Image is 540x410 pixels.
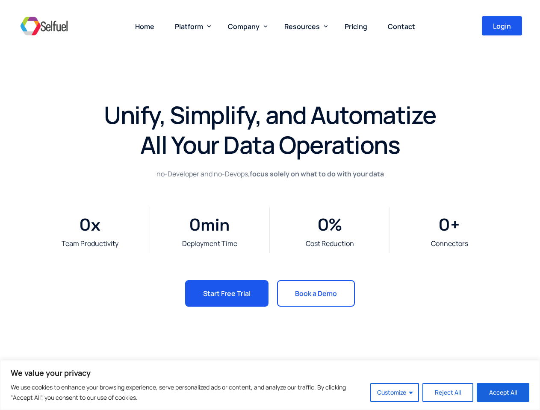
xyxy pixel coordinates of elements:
div: Team Productivity [35,239,145,249]
button: Accept All [477,383,529,402]
span: Login [493,23,511,29]
div: Cost Reduction [274,239,385,249]
strong: focus solely on what to do with your data [250,169,384,179]
p: We value your privacy [11,368,529,378]
div: Deployment Time [154,239,265,249]
span: Company [228,22,260,31]
span: Resources [284,22,320,31]
h1: Unify, Simplify, and Automatize [14,100,527,130]
span: 0 [80,211,91,239]
span: + [450,211,505,239]
span: x [91,211,146,239]
span: Start Free Trial [203,290,251,297]
span: 0 [318,211,329,239]
span: Contact [388,22,415,31]
span: Platform [175,22,203,31]
div: Connectors [394,239,505,249]
span: Book a Demo [295,290,337,297]
p: no-Developer and no-Devops, [153,168,388,179]
button: Reject All [422,383,473,402]
button: Customize [370,383,419,402]
a: Login [482,16,522,35]
span: Home [135,22,154,31]
h1: All Your Data Operations​ [14,130,527,160]
a: Start Free Trial [185,280,269,307]
p: We use cookies to enhance your browsing experience, serve personalized ads or content, and analyz... [11,382,364,403]
img: Selfuel - Democratizing Innovation [18,13,70,39]
span: 0 [439,211,450,239]
span: 0 [189,211,201,239]
a: Book a Demo [277,280,355,307]
span: min [201,211,265,239]
span: % [329,211,385,239]
span: Pricing [345,22,367,31]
